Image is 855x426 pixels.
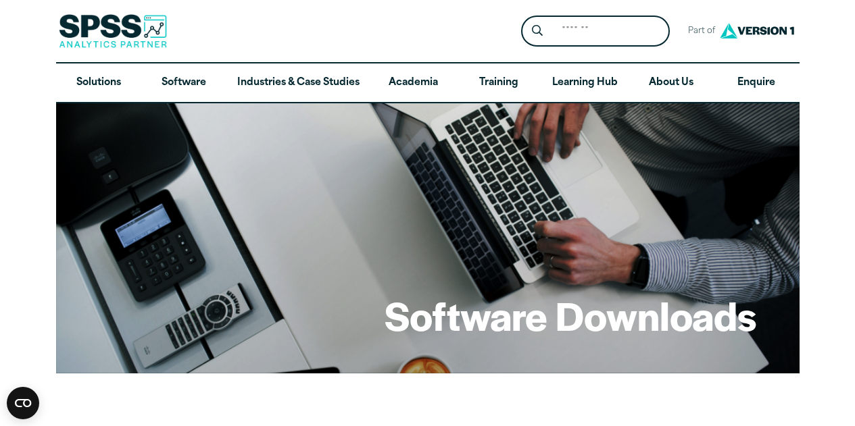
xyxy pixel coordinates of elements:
[681,22,716,41] span: Part of
[385,289,756,342] h1: Software Downloads
[56,63,141,103] a: Solutions
[629,63,714,103] a: About Us
[524,19,549,44] button: Search magnifying glass icon
[716,18,798,43] img: Version1 Logo
[141,63,226,103] a: Software
[521,16,670,47] form: Site Header Search Form
[541,63,629,103] a: Learning Hub
[56,63,800,103] nav: Desktop version of site main menu
[456,63,541,103] a: Training
[59,14,167,48] img: SPSS Analytics Partner
[7,387,39,419] button: Open CMP widget
[370,63,456,103] a: Academia
[226,63,370,103] a: Industries & Case Studies
[532,25,543,36] svg: Search magnifying glass icon
[714,63,799,103] a: Enquire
